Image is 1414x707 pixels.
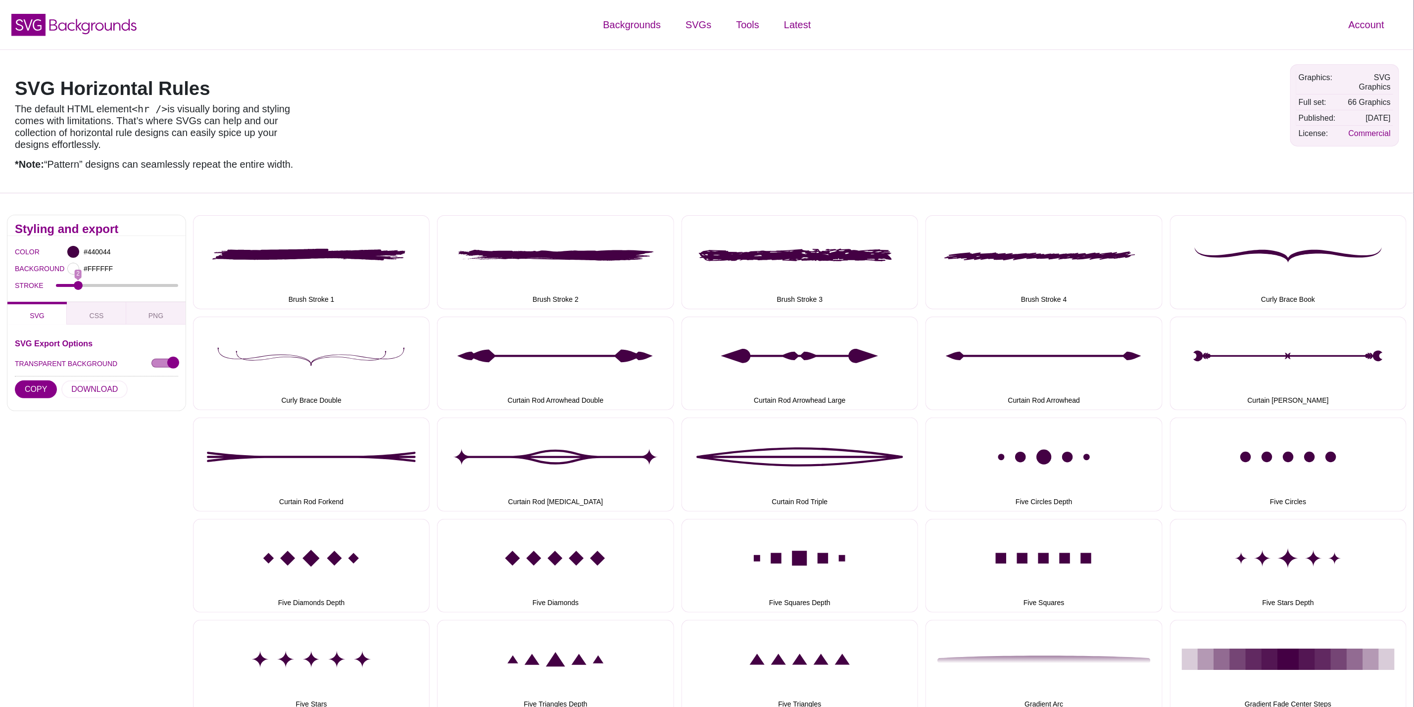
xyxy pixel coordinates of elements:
label: TRANSPARENT BACKGROUND [15,357,117,370]
button: Curtain Rod Arrowhead Large [682,317,918,410]
button: Five Stars Depth [1170,519,1407,613]
button: Curtain Rod [MEDICAL_DATA] [437,418,674,511]
button: Brush Stroke 1 [193,215,430,309]
button: Five Circles [1170,418,1407,511]
button: Five Squares Depth [682,519,918,613]
code: <hr /> [132,103,167,115]
button: Five Diamonds Depth [193,519,430,613]
button: CSS [67,302,126,325]
button: Five Squares [926,519,1162,613]
button: Curtain Rod Triple [682,418,918,511]
label: BACKGROUND [15,262,27,275]
span: PNG [148,312,163,320]
button: Curtain Rod Arrowhead Double [437,317,674,410]
button: Brush Stroke 3 [682,215,918,309]
button: Curtain Rod Arrowhead [926,317,1162,410]
label: COLOR [15,245,27,258]
td: Published: [1296,111,1338,125]
button: Brush Stroke 2 [437,215,674,309]
button: COPY [15,380,57,398]
td: Graphics: [1296,70,1338,94]
button: Five Circles Depth [926,418,1162,511]
button: Five Diamonds [437,519,674,613]
h3: SVG Export Options [15,339,178,347]
td: Full set: [1296,95,1338,109]
a: Latest [772,10,823,40]
button: PNG [126,302,186,325]
button: DOWNLOAD [61,380,128,398]
td: License: [1296,126,1338,141]
button: Curly Brace Book [1170,215,1407,309]
a: Account [1336,10,1397,40]
a: Tools [724,10,772,40]
button: Curtain Rod Forkend [193,418,430,511]
label: STROKE [15,279,56,292]
h1: SVG Horizontal Rules [15,79,297,98]
td: 66 Graphics [1339,95,1393,109]
a: Commercial [1349,129,1391,138]
p: The default HTML element is visually boring and styling comes with limitations. That’s where SVGs... [15,103,297,150]
strong: *Note: [15,159,44,170]
td: SVG Graphics [1339,70,1393,94]
a: Backgrounds [590,10,673,40]
button: Curly Brace Double [193,317,430,410]
td: [DATE] [1339,111,1393,125]
span: CSS [90,312,104,320]
h2: Styling and export [15,225,178,233]
p: “Pattern” designs can seamlessly repeat the entire width. [15,158,297,170]
button: Brush Stroke 4 [926,215,1162,309]
button: Curtain [PERSON_NAME] [1170,317,1407,410]
a: SVGs [673,10,724,40]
